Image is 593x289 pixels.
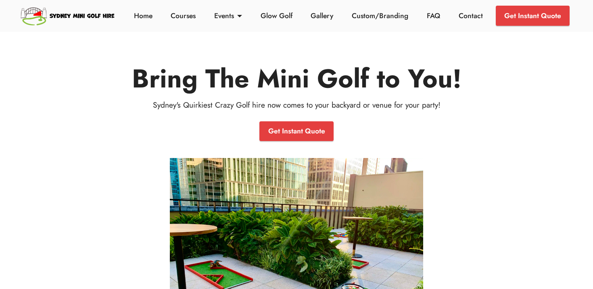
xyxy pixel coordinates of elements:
strong: Bring The Mini Golf to You! [132,60,461,97]
a: Courses [169,10,198,21]
a: Get Instant Quote [496,6,570,26]
img: Sydney Mini Golf Hire [19,4,117,27]
a: Home [132,10,155,21]
a: Glow Golf [258,10,294,21]
a: Gallery [309,10,336,21]
a: Events [212,10,244,21]
a: Get Instant Quote [259,121,333,141]
a: Custom/Branding [350,10,411,21]
p: Sydney's Quirkiest Crazy Golf hire now comes to your backyard or venue for your party! [86,99,508,111]
a: FAQ [425,10,443,21]
a: Contact [456,10,485,21]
